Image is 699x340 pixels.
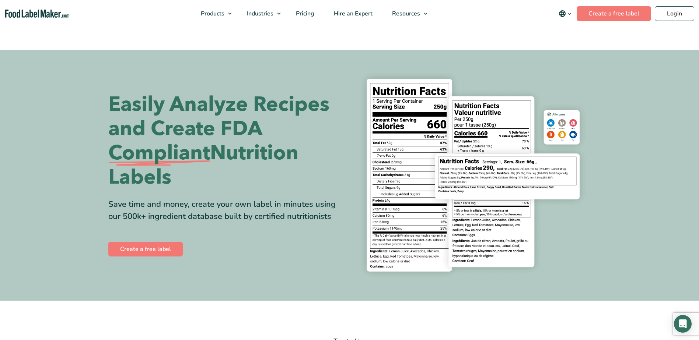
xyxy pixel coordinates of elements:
a: Create a free label [108,242,183,256]
span: Industries [245,10,274,18]
span: Compliant [108,141,210,165]
a: Create a free label [577,6,651,21]
div: Open Intercom Messenger [674,315,692,333]
span: Pricing [294,10,315,18]
div: Save time and money, create your own label in minutes using our 500k+ ingredient database built b... [108,198,344,223]
a: Login [655,6,694,21]
h1: Easily Analyze Recipes and Create FDA Nutrition Labels [108,92,344,190]
span: Hire an Expert [332,10,373,18]
span: Resources [390,10,421,18]
span: Products [199,10,225,18]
